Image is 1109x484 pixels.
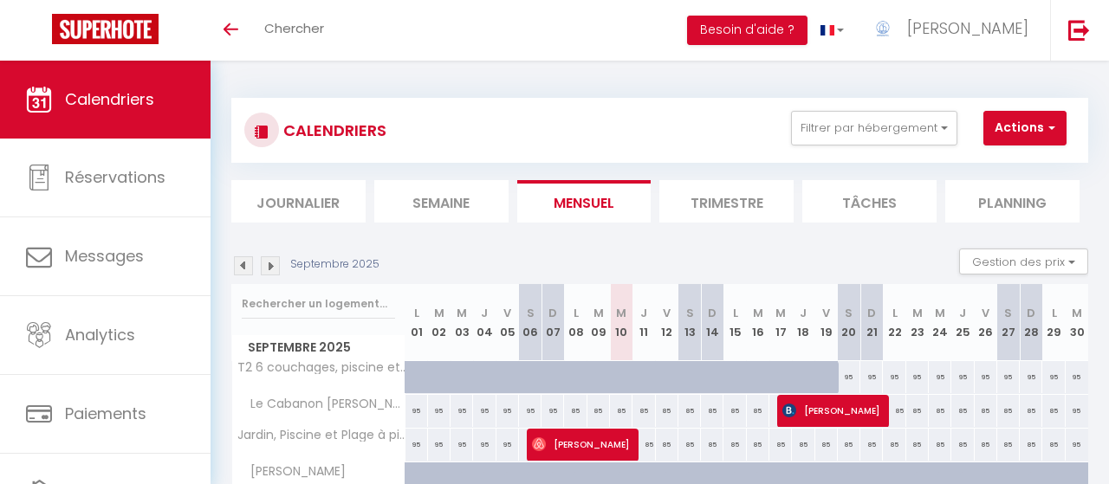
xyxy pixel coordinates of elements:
[838,361,860,393] div: 95
[929,395,951,427] div: 85
[686,305,694,321] abbr: S
[235,429,408,442] span: Jardin, Piscine et Plage à pied
[532,428,630,461] span: [PERSON_NAME]
[747,395,769,427] div: 85
[815,429,838,461] div: 85
[414,305,419,321] abbr: L
[906,429,929,461] div: 85
[883,284,905,361] th: 22
[632,284,655,361] th: 11
[1027,305,1035,321] abbr: D
[496,395,519,427] div: 95
[792,284,814,361] th: 18
[983,111,1067,145] button: Actions
[640,305,647,321] abbr: J
[733,305,738,321] abbr: L
[951,395,974,427] div: 85
[496,284,519,361] th: 05
[1042,361,1065,393] div: 95
[678,429,701,461] div: 85
[723,429,746,461] div: 85
[892,305,898,321] abbr: L
[775,305,786,321] abbr: M
[1042,395,1065,427] div: 85
[481,305,488,321] abbr: J
[632,395,655,427] div: 85
[687,16,807,45] button: Besoin d'aide ?
[428,395,451,427] div: 95
[802,180,937,223] li: Tâches
[1066,395,1088,427] div: 95
[1068,19,1090,41] img: logout
[235,361,408,374] span: T2 6 couchages, piscine et mer.
[587,284,610,361] th: 09
[473,429,496,461] div: 95
[747,429,769,461] div: 85
[708,305,717,321] abbr: D
[791,111,957,145] button: Filtrer par hébergement
[1004,305,1012,321] abbr: S
[519,395,542,427] div: 95
[883,429,905,461] div: 85
[548,305,557,321] abbr: D
[975,429,997,461] div: 85
[1020,395,1042,427] div: 85
[959,248,1088,274] button: Gestion des prix
[659,180,794,223] li: Trimestre
[593,305,604,321] abbr: M
[519,284,542,361] th: 06
[929,284,951,361] th: 24
[883,395,905,427] div: 85
[564,395,587,427] div: 85
[815,284,838,361] th: 19
[845,305,853,321] abbr: S
[656,395,678,427] div: 85
[52,14,159,44] img: Super Booking
[747,284,769,361] th: 16
[242,288,395,319] input: Rechercher un logement...
[451,395,473,427] div: 95
[473,395,496,427] div: 95
[1066,361,1088,393] div: 95
[374,180,509,223] li: Semaine
[935,305,945,321] abbr: M
[656,429,678,461] div: 85
[574,305,579,321] abbr: L
[929,429,951,461] div: 85
[1042,284,1065,361] th: 29
[232,335,405,360] span: Septembre 2025
[405,395,428,427] div: 95
[1066,429,1088,461] div: 95
[1066,284,1088,361] th: 30
[428,284,451,361] th: 02
[587,395,610,427] div: 85
[290,256,379,273] p: Septembre 2025
[997,395,1020,427] div: 85
[65,245,144,267] span: Messages
[838,284,860,361] th: 20
[997,429,1020,461] div: 85
[753,305,763,321] abbr: M
[616,305,626,321] abbr: M
[883,361,905,393] div: 95
[632,429,655,461] div: 85
[907,17,1028,39] span: [PERSON_NAME]
[610,395,632,427] div: 85
[951,361,974,393] div: 95
[701,429,723,461] div: 85
[870,16,896,42] img: ...
[496,429,519,461] div: 95
[951,429,974,461] div: 85
[929,361,951,393] div: 95
[656,284,678,361] th: 12
[997,284,1020,361] th: 27
[65,88,154,110] span: Calendriers
[838,429,860,461] div: 85
[235,395,408,414] span: Le Cabanon [PERSON_NAME]
[906,395,929,427] div: 85
[235,462,350,481] span: [PERSON_NAME]
[822,305,830,321] abbr: V
[800,305,807,321] abbr: J
[1020,429,1042,461] div: 85
[906,284,929,361] th: 23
